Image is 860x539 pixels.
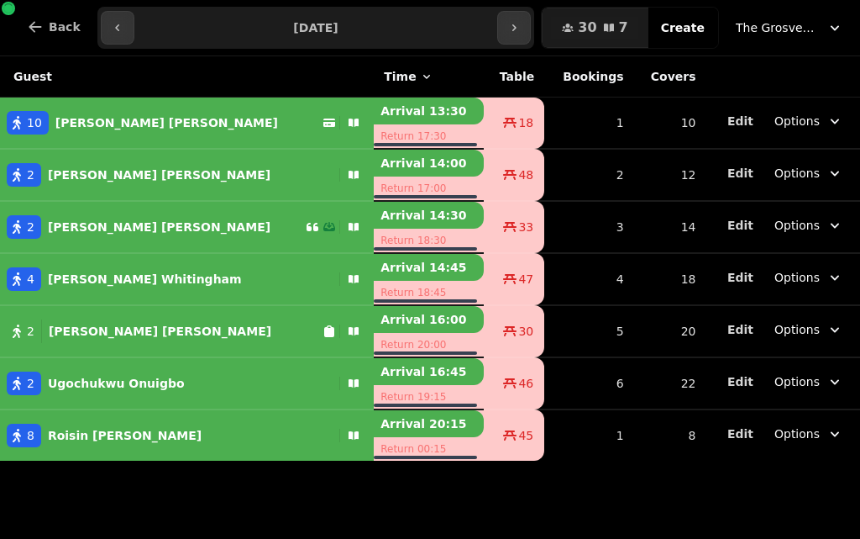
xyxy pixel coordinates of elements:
span: 48 [518,166,533,183]
td: 22 [634,357,706,410]
span: Edit [727,115,753,127]
p: Return 19:15 [374,385,484,409]
td: 1 [544,410,633,461]
td: 2 [544,149,633,201]
p: [PERSON_NAME] Whitingham [48,271,242,288]
span: Options [774,165,820,182]
p: Ugochukwu Onuigbo [48,375,185,392]
p: Return 17:30 [374,124,484,148]
button: Create [648,8,718,48]
td: 3 [544,201,633,253]
span: 2 [27,166,34,183]
td: 14 [634,201,706,253]
p: Arrival 14:00 [374,150,484,177]
p: Return 20:00 [374,333,484,357]
button: Edit [727,113,753,129]
td: 4 [544,253,633,305]
p: Return 18:45 [374,281,484,304]
button: The Grosvenor [726,13,853,43]
span: 46 [518,375,533,392]
p: Arrival 14:45 [374,254,484,281]
span: 30 [578,21,596,34]
th: Covers [634,56,706,98]
button: Options [764,262,853,293]
span: Options [774,425,820,442]
span: Edit [727,219,753,231]
th: Table [484,56,544,98]
button: Back [13,7,94,47]
td: 5 [544,305,633,357]
span: 47 [518,271,533,288]
td: 20 [634,305,706,357]
span: 2 [27,323,34,340]
span: Back [49,21,81,33]
button: Options [764,210,853,240]
span: 10 [27,114,42,131]
span: 2 [27,219,34,235]
td: 10 [634,98,706,150]
span: Options [774,217,820,234]
td: 12 [634,149,706,201]
p: Arrival 14:30 [374,202,484,229]
span: 4 [27,271,34,288]
p: Return 18:30 [374,229,484,252]
p: Return 17:00 [374,177,484,200]
span: 30 [518,323,533,340]
button: Edit [727,217,753,234]
button: Options [764,158,853,188]
span: Time [384,68,416,85]
button: Edit [727,269,753,286]
td: 1 [544,98,633,150]
button: Options [764,419,853,449]
p: [PERSON_NAME] [PERSON_NAME] [49,323,271,340]
span: The Grosvenor [736,19,820,36]
span: Create [661,22,705,34]
button: Edit [727,373,753,390]
p: [PERSON_NAME] [PERSON_NAME] [48,166,270,183]
button: Edit [727,165,753,182]
span: Options [774,269,820,286]
span: Edit [727,272,753,283]
p: Arrival 16:00 [374,306,484,333]
span: Edit [727,428,753,440]
p: Arrival 16:45 [374,358,484,385]
td: 18 [634,253,706,305]
button: Time [384,68,433,85]
p: [PERSON_NAME] [PERSON_NAME] [55,114,278,131]
span: 7 [619,21,628,34]
button: Edit [727,425,753,442]
p: Return 00:15 [374,437,484,461]
td: 8 [634,410,706,461]
p: [PERSON_NAME] [PERSON_NAME] [48,219,270,235]
span: Options [774,321,820,338]
span: Options [774,373,820,390]
span: Edit [727,167,753,179]
span: 2 [27,375,34,392]
button: 307 [542,8,648,48]
p: Roisin [PERSON_NAME] [48,427,202,444]
button: Edit [727,321,753,338]
p: Arrival 13:30 [374,98,484,124]
span: 33 [518,219,533,235]
p: Arrival 20:15 [374,410,484,437]
button: Options [764,314,853,345]
button: Options [764,367,853,397]
span: Edit [727,324,753,336]
span: 18 [518,114,533,131]
span: 45 [518,427,533,444]
button: Options [764,106,853,136]
td: 6 [544,357,633,410]
span: Edit [727,376,753,388]
span: Options [774,113,820,129]
th: Bookings [544,56,633,98]
span: 8 [27,427,34,444]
